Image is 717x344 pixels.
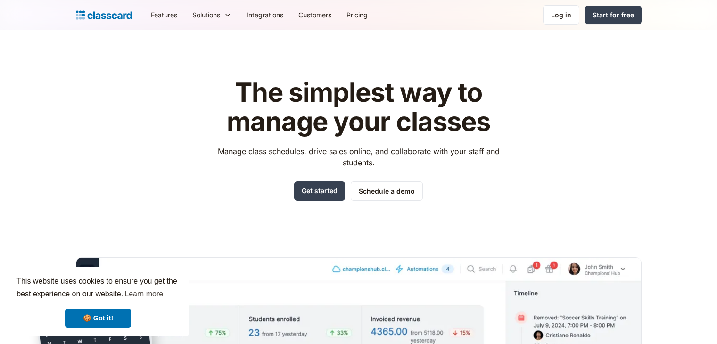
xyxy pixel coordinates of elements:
[239,4,291,25] a: Integrations
[209,78,508,136] h1: The simplest way to manage your classes
[76,8,132,22] a: home
[291,4,339,25] a: Customers
[593,10,634,20] div: Start for free
[585,6,642,24] a: Start for free
[209,146,508,168] p: Manage class schedules, drive sales online, and collaborate with your staff and students.
[351,181,423,201] a: Schedule a demo
[123,287,165,301] a: learn more about cookies
[16,276,180,301] span: This website uses cookies to ensure you get the best experience on our website.
[294,181,345,201] a: Get started
[543,5,579,25] a: Log in
[143,4,185,25] a: Features
[192,10,220,20] div: Solutions
[551,10,571,20] div: Log in
[339,4,375,25] a: Pricing
[185,4,239,25] div: Solutions
[65,309,131,328] a: dismiss cookie message
[8,267,189,336] div: cookieconsent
